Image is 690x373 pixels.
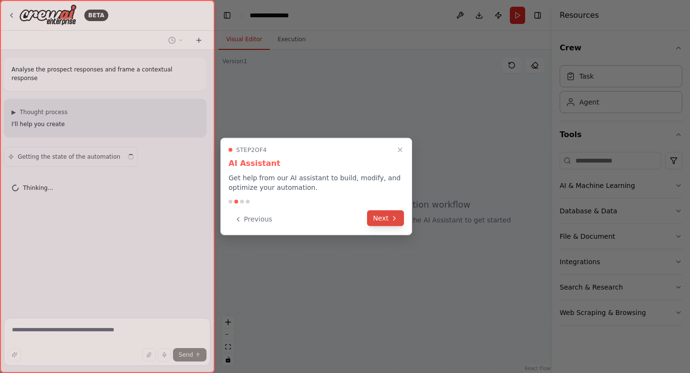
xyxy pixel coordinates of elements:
[367,210,404,226] button: Next
[220,9,234,22] button: Hide left sidebar
[236,146,267,154] span: Step 2 of 4
[229,173,404,192] p: Get help from our AI assistant to build, modify, and optimize your automation.
[229,211,278,227] button: Previous
[229,158,404,169] h3: AI Assistant
[394,144,406,156] button: Close walkthrough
